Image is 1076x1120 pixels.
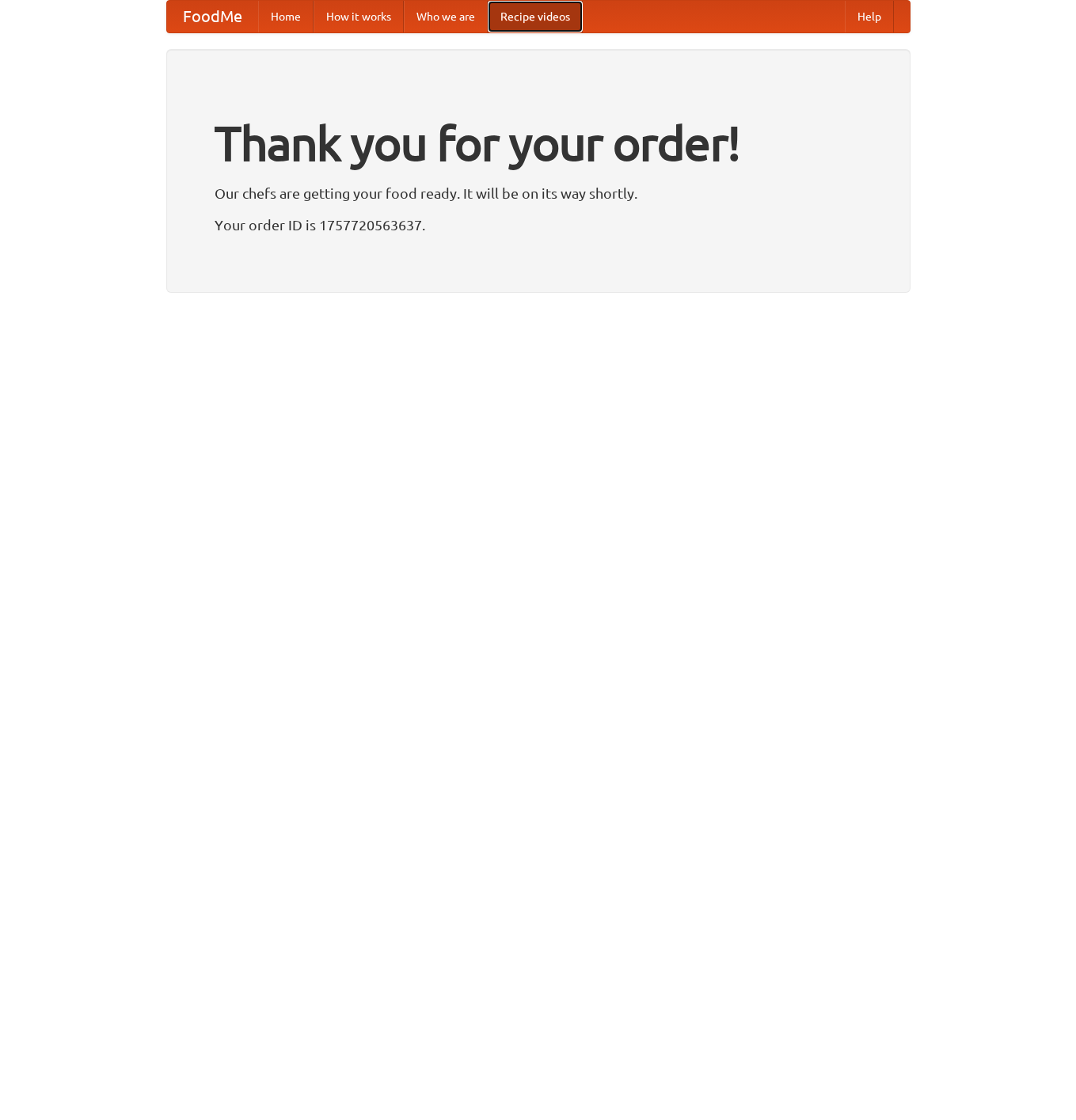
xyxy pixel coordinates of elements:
[845,1,894,32] a: Help
[258,1,314,32] a: Home
[404,1,488,32] a: Who we are
[215,181,862,205] p: Our chefs are getting your food ready. It will be on its way shortly.
[167,1,258,32] a: FoodMe
[314,1,404,32] a: How it works
[488,1,583,32] a: Recipe videos
[215,105,862,181] h1: Thank you for your order!
[215,213,862,237] p: Your order ID is 1757720563637.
